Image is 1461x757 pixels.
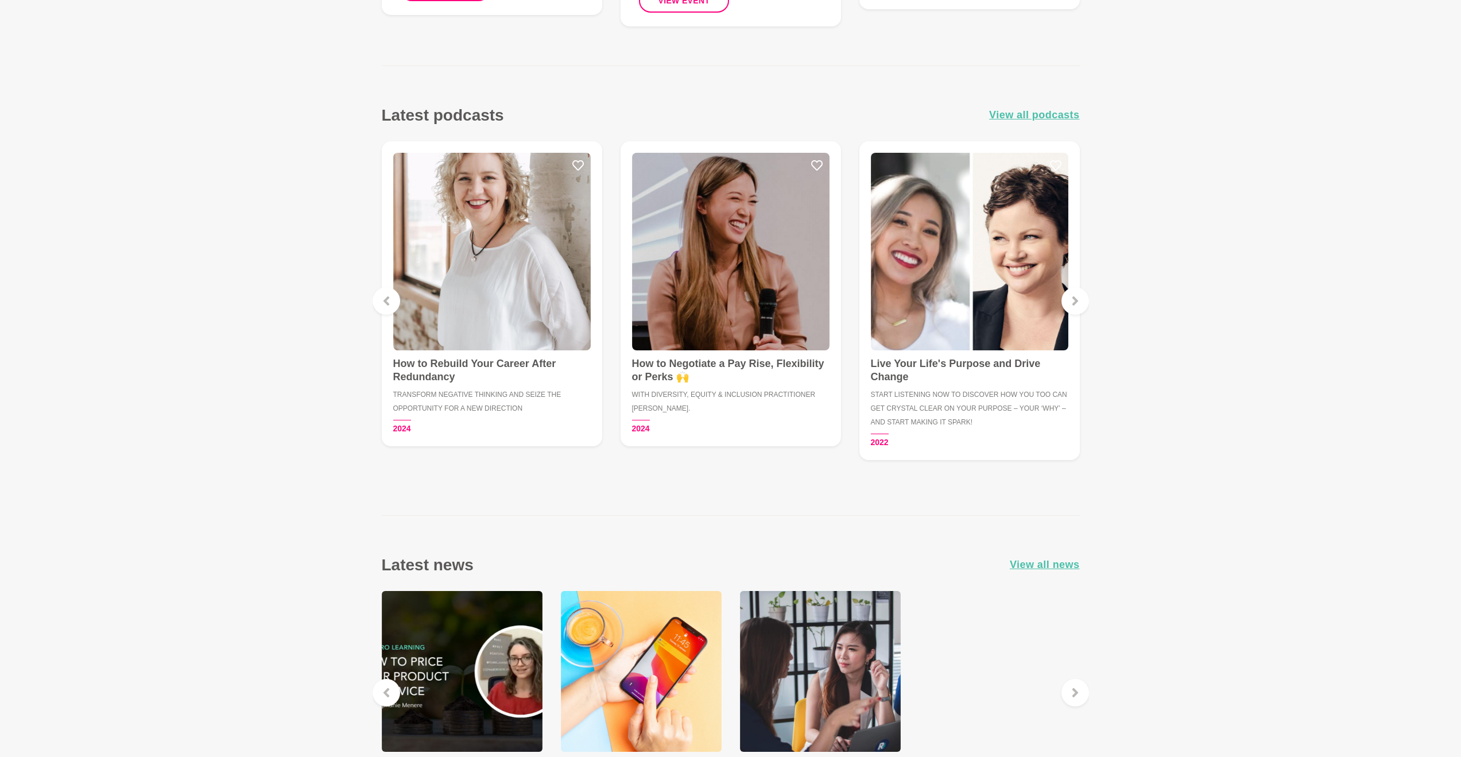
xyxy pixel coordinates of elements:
img: Member Profile Template [561,591,722,752]
h5: Start listening now to discover how you too can get crystal clear on your purpose – your ‘why’ – ... [871,388,1068,429]
time: 2022 [871,434,889,449]
img: How to Rebuild Your Career After Redundancy [393,153,591,350]
time: 2024 [393,420,411,435]
img: I don’t know where to start… Help me find a mentor! [740,591,901,752]
h4: How to Rebuild Your Career After Redundancy [393,357,591,383]
h3: Latest podcasts [382,105,504,125]
h3: Latest news [382,555,474,575]
a: How to Negotiate a Pay Rise, Flexibility or Perks 🙌How to Negotiate a Pay Rise, Flexibility or Pe... [621,141,841,446]
h5: With Diversity, Equity & Inclusion Practitioner [PERSON_NAME]. [632,388,830,415]
a: How to Rebuild Your Career After RedundancyHow to Rebuild Your Career After RedundancyTransform n... [382,141,602,446]
h4: Live Your Life's Purpose and Drive Change [871,357,1068,383]
h4: How to Negotiate a Pay Rise, Flexibility or Perks 🙌 [632,357,830,383]
h5: Transform negative thinking and seize the opportunity for a new direction [393,388,591,415]
a: View all podcasts [989,107,1079,123]
img: Live Your Life's Purpose and Drive Change [871,153,1068,350]
img: How to Negotiate a Pay Rise, Flexibility or Perks 🙌 [632,153,830,350]
img: How to Price Your Product or Service [382,591,542,752]
a: Live Your Life's Purpose and Drive ChangeLive Your Life's Purpose and Drive ChangeStart listening... [859,141,1080,460]
a: View all news [1010,557,1080,573]
time: 2024 [632,420,650,435]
